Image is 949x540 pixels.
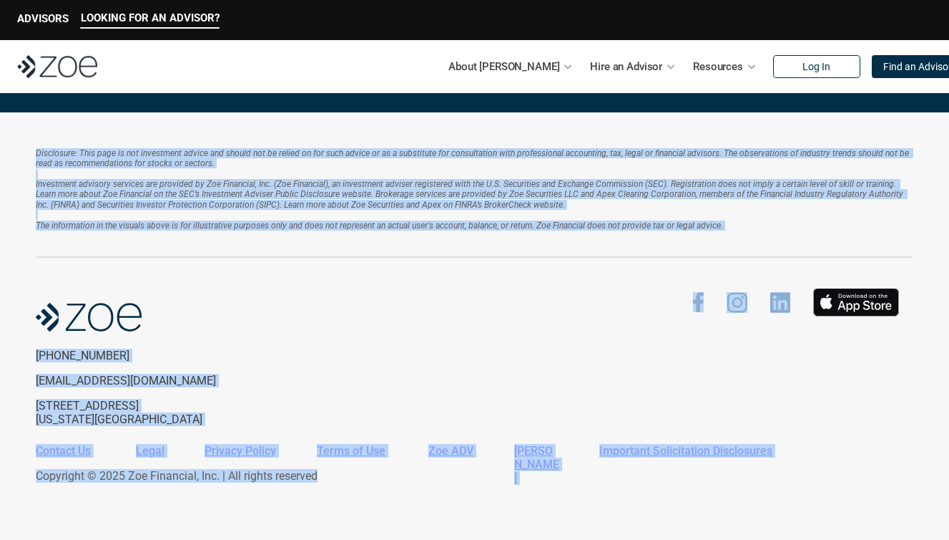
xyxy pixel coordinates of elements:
p: [EMAIL_ADDRESS][DOMAIN_NAME] [36,374,270,387]
em: Investment advisory services are provided by Zoe Financial, Inc. (Zoe Financial), an investment a... [36,179,905,210]
p: [PHONE_NUMBER] [36,349,270,362]
a: Log In [773,55,860,78]
p: Hire an Advisor [590,56,662,77]
p: Log In [802,61,830,73]
a: Contact Us [36,444,91,458]
a: Important Solicitation Disclosures [599,444,772,458]
p: About [PERSON_NAME] [448,56,559,77]
p: [STREET_ADDRESS] [US_STATE][GEOGRAPHIC_DATA] [36,399,270,426]
p: Resources [693,56,743,77]
a: [PERSON_NAME] [514,444,559,485]
a: Terms of Use [317,444,385,458]
a: Zoe ADV [428,444,473,458]
em: Disclosure: This page is not investment advice and should not be relied on for such advice or as ... [36,148,911,168]
p: LOOKING FOR AN ADVISOR? [81,11,220,24]
p: Copyright © 2025 Zoe Financial, Inc. | All rights reserved [36,469,903,483]
a: Legal [136,444,164,458]
a: Privacy Policy [205,444,276,458]
em: The information in the visuals above is for illustrative purposes only and does not represent an ... [36,221,723,231]
p: ADVISORS [17,12,69,25]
